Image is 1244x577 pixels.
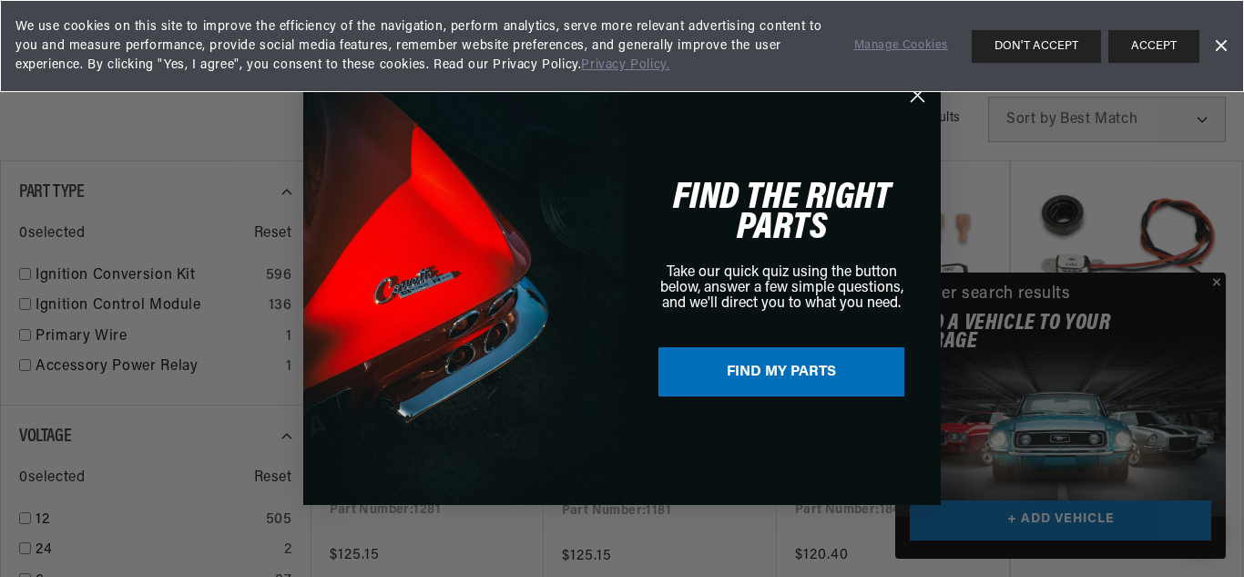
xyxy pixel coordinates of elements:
[303,72,622,505] img: 84a38657-11e4-4279-99e0-6f2216139a28.png
[15,17,829,75] span: We use cookies on this site to improve the efficiency of the navigation, perform analytics, serve...
[902,79,933,111] button: Close dialog
[972,30,1101,63] button: DON'T ACCEPT
[1207,33,1234,60] a: Dismiss Banner
[1108,30,1199,63] button: ACCEPT
[581,58,669,72] a: Privacy Policy.
[673,179,891,248] span: FIND THE RIGHT PARTS
[660,265,903,311] span: Take our quick quiz using the button below, answer a few simple questions, and we'll direct you t...
[854,36,948,56] a: Manage Cookies
[658,347,904,397] button: FIND MY PARTS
